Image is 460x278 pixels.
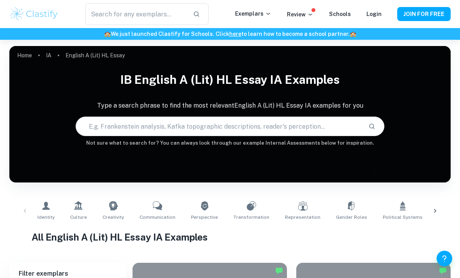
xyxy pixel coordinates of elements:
p: Review [287,10,313,19]
span: Perspective [191,214,218,221]
a: Login [366,11,382,17]
span: Political Systems [383,214,423,221]
a: Home [17,50,32,61]
span: 🏫 [104,31,111,37]
img: Marked [439,267,447,274]
img: Marked [275,267,283,274]
p: Exemplars [235,9,271,18]
span: Creativity [103,214,124,221]
a: IA [46,50,51,61]
h6: We just launched Clastify for Schools. Click to learn how to become a school partner. [2,30,458,38]
h1: IB English A (Lit) HL Essay IA examples [9,68,451,92]
h1: All English A (Lit) HL Essay IA Examples [32,230,429,244]
input: Search for any exemplars... [85,3,187,25]
p: Type a search phrase to find the most relevant English A (Lit) HL Essay IA examples for you [9,101,451,110]
span: Identity [37,214,55,221]
img: Clastify logo [9,6,59,22]
button: Search [365,120,379,133]
span: Transformation [234,214,269,221]
button: JOIN FOR FREE [397,7,451,21]
button: Help and Feedback [437,251,452,266]
span: Gender Roles [336,214,367,221]
span: 🏫 [350,31,356,37]
h6: Not sure what to search for? You can always look through our example Internal Assessments below f... [9,139,451,147]
p: English A (Lit) HL Essay [65,51,125,60]
span: Culture [70,214,87,221]
span: Representation [285,214,320,221]
a: here [229,31,241,37]
a: Schools [329,11,351,17]
input: E.g. Frankenstein analysis, Kafka topographic descriptions, reader's perception... [76,115,362,137]
span: Communication [140,214,175,221]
